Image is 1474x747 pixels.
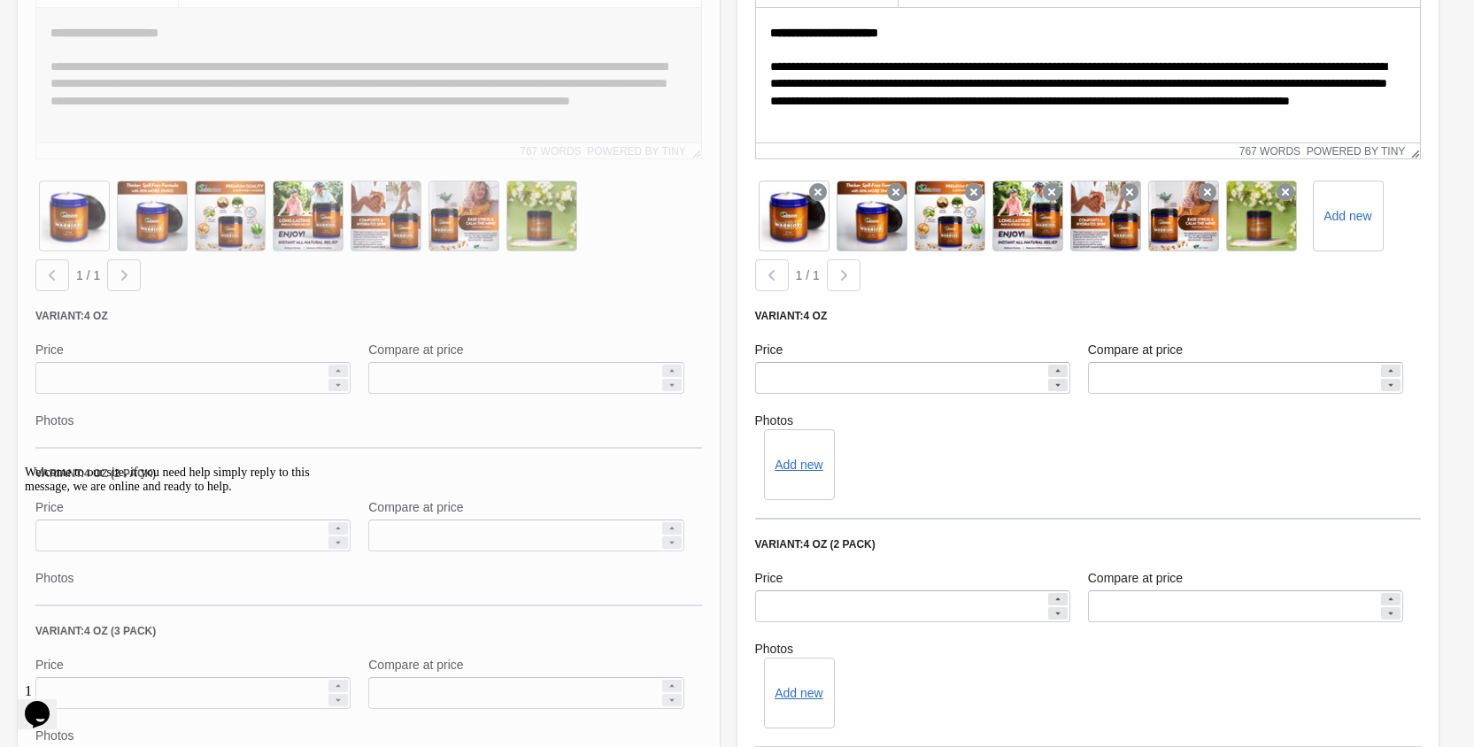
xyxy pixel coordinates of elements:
button: Add new [775,686,822,700]
label: Add new [1324,207,1371,225]
label: Compare at price [1088,569,1183,587]
div: Variant: 4 oz [755,309,1422,323]
div: Resize [1405,143,1420,158]
div: Variant: 4 oz (2 pack) [755,537,1422,551]
label: Price [755,569,783,587]
span: 1 / 1 [796,268,820,282]
span: 1 / 1 [76,268,100,282]
label: Compare at price [1088,341,1183,358]
iframe: Rich Text Area. Press ALT-0 for help. [756,8,1421,142]
button: 767 words [1239,145,1300,158]
span: Welcome to our site, if you need help simply reply to this message, we are online and ready to help. [7,7,292,35]
iframe: chat widget [18,458,336,667]
label: Price [755,341,783,358]
button: Add new [775,458,822,472]
div: Welcome to our site, if you need help simply reply to this message, we are online and ready to help. [7,7,326,35]
label: Photos [755,412,1422,429]
iframe: chat widget [18,676,74,729]
a: Powered by Tiny [1307,145,1406,158]
label: Photos [755,640,1422,658]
